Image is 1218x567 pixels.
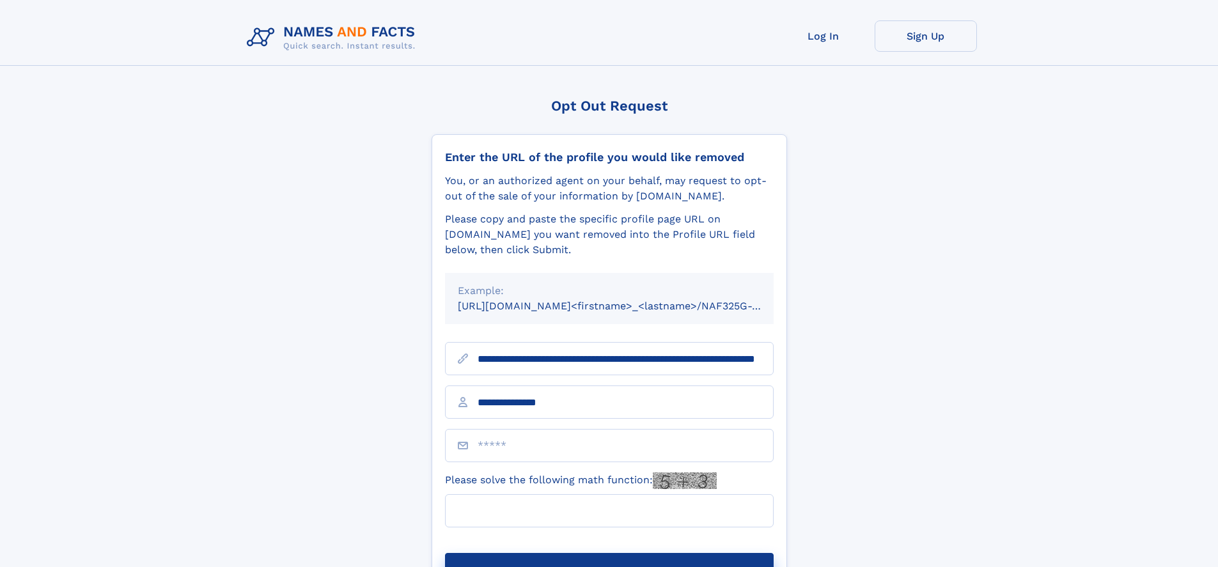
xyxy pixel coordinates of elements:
[445,173,774,204] div: You, or an authorized agent on your behalf, may request to opt-out of the sale of your informatio...
[875,20,977,52] a: Sign Up
[432,98,787,114] div: Opt Out Request
[458,283,761,299] div: Example:
[445,212,774,258] div: Please copy and paste the specific profile page URL on [DOMAIN_NAME] you want removed into the Pr...
[445,150,774,164] div: Enter the URL of the profile you would like removed
[458,300,798,312] small: [URL][DOMAIN_NAME]<firstname>_<lastname>/NAF325G-xxxxxxxx
[242,20,426,55] img: Logo Names and Facts
[772,20,875,52] a: Log In
[445,472,717,489] label: Please solve the following math function:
